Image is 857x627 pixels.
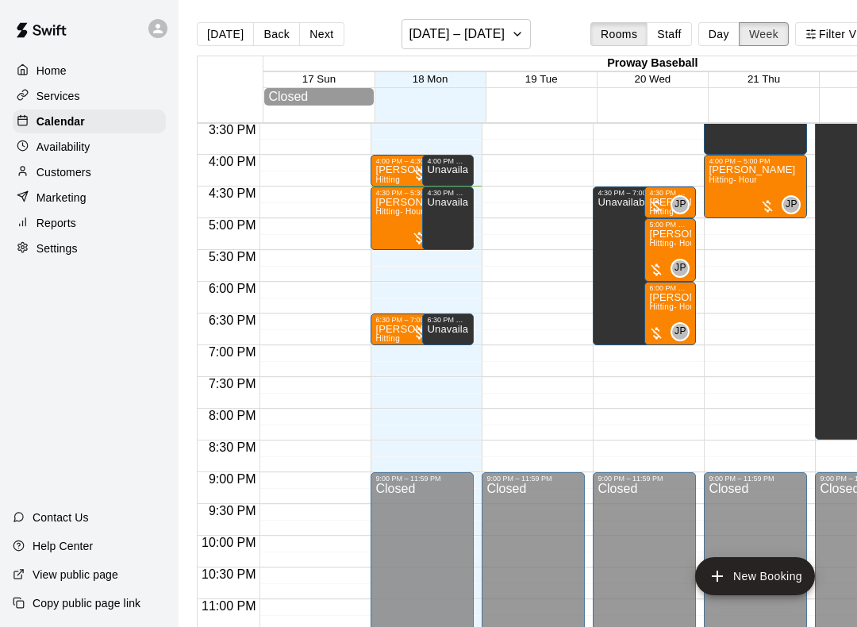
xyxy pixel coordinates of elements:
[37,88,80,104] p: Services
[205,250,260,263] span: 5:30 PM
[375,175,400,184] span: Hitting
[37,113,85,129] p: Calendar
[268,90,370,104] div: Closed
[375,475,469,483] div: 9:00 PM – 11:59 PM
[205,504,260,517] span: 9:30 PM
[427,189,469,197] div: 4:30 PM – 5:30 PM
[205,345,260,359] span: 7:00 PM
[671,322,690,341] div: Jim Pereira
[593,187,681,345] div: 4:30 PM – 7:00 PM: Unavailable
[371,313,459,345] div: 6:30 PM – 7:00 PM: Alex Navarro
[704,155,807,218] div: 4:00 PM – 5:00 PM: Cooper Hernandez
[205,409,260,422] span: 8:00 PM
[375,207,423,216] span: Hitting- Hour
[375,189,454,197] div: 4:30 PM – 5:30 PM
[422,313,474,345] div: 6:30 PM – 7:00 PM: Unavailable
[782,195,801,214] div: Jim Pereira
[13,59,166,83] a: Home
[598,475,691,483] div: 9:00 PM – 11:59 PM
[635,73,671,85] button: 20 Wed
[33,538,93,554] p: Help Center
[677,195,690,214] span: Jim Pereira
[205,313,260,327] span: 6:30 PM
[786,197,797,213] span: JP
[427,316,469,324] div: 6:30 PM – 7:00 PM
[371,155,459,187] div: 4:00 PM – 4:30 PM: Donna Pavao
[709,175,756,184] span: Hitting- Hour
[486,475,580,483] div: 9:00 PM – 11:59 PM
[37,164,91,180] p: Customers
[197,22,254,46] button: [DATE]
[33,510,89,525] p: Contact Us
[205,187,260,200] span: 4:30 PM
[671,259,690,278] div: Jim Pereira
[674,260,686,276] span: JP
[649,189,691,197] div: 4:30 PM – 5:00 PM
[649,284,691,292] div: 6:00 PM – 7:00 PM
[302,73,336,85] button: 17 Sun
[644,187,696,218] div: 4:30 PM – 5:00 PM: Logan Medeiros
[253,22,300,46] button: Back
[598,189,676,197] div: 4:30 PM – 7:00 PM
[198,567,259,581] span: 10:30 PM
[375,157,454,165] div: 4:00 PM – 4:30 PM
[33,595,140,611] p: Copy public page link
[409,23,505,45] h6: [DATE] – [DATE]
[677,259,690,278] span: Jim Pereira
[788,195,801,214] span: Jim Pereira
[422,187,474,250] div: 4:30 PM – 5:30 PM: Unavailable
[37,215,76,231] p: Reports
[422,155,474,187] div: 4:00 PM – 4:30 PM: Unavailable
[647,22,692,46] button: Staff
[709,475,802,483] div: 9:00 PM – 11:59 PM
[674,324,686,340] span: JP
[13,110,166,133] a: Calendar
[375,316,454,324] div: 6:30 PM – 7:00 PM
[13,84,166,108] a: Services
[37,190,86,206] p: Marketing
[198,536,259,549] span: 10:00 PM
[709,157,802,165] div: 4:00 PM – 5:00 PM
[13,160,166,184] a: Customers
[205,472,260,486] span: 9:00 PM
[371,187,459,250] div: 4:30 PM – 5:30 PM: Cooper Hernandez
[649,221,691,229] div: 5:00 PM – 6:00 PM
[13,237,166,260] a: Settings
[649,239,697,248] span: Hitting- Hour
[671,195,690,214] div: Jim Pereira
[13,186,166,210] a: Marketing
[33,567,118,583] p: View public page
[205,440,260,454] span: 8:30 PM
[427,157,469,165] div: 4:00 PM – 4:30 PM
[747,73,780,85] button: 21 Thu
[299,22,344,46] button: Next
[677,322,690,341] span: Jim Pereira
[37,240,78,256] p: Settings
[402,19,531,49] button: [DATE] – [DATE]
[695,557,815,595] button: add
[644,282,696,345] div: 6:00 PM – 7:00 PM: Liam Higginbotham
[375,334,400,343] span: Hitting
[644,218,696,282] div: 5:00 PM – 6:00 PM: Nathaniel Kabak
[525,73,558,85] button: 19 Tue
[205,123,260,137] span: 3:30 PM
[13,135,166,159] a: Availability
[590,22,648,46] button: Rooms
[205,155,260,168] span: 4:00 PM
[205,282,260,295] span: 6:00 PM
[198,599,259,613] span: 11:00 PM
[413,73,448,85] span: 18 Mon
[13,211,166,235] a: Reports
